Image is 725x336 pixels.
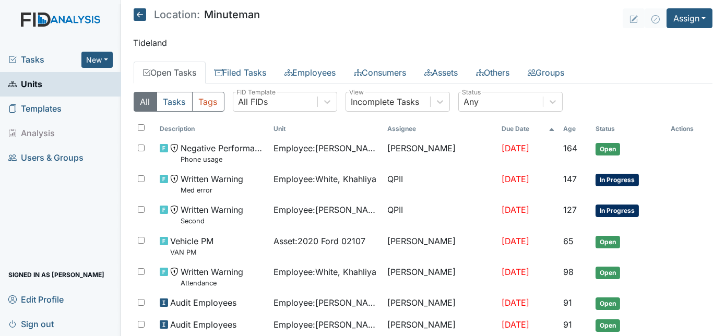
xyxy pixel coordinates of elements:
span: Employee : [PERSON_NAME][GEOGRAPHIC_DATA] [274,318,379,331]
span: 127 [563,205,577,215]
span: Open [596,267,620,279]
th: Assignee [384,120,497,138]
input: Toggle All Rows Selected [138,124,145,131]
td: [PERSON_NAME] [384,138,497,169]
td: QPII [384,199,497,230]
a: Open Tasks [134,62,206,83]
th: Toggle SortBy [269,120,383,138]
a: Consumers [345,62,415,83]
span: Users & Groups [8,150,84,166]
span: Employee : [PERSON_NAME][GEOGRAPHIC_DATA] [274,203,379,216]
td: [PERSON_NAME] [384,261,497,292]
div: All FIDs [239,95,268,108]
div: Incomplete Tasks [351,95,420,108]
td: [PERSON_NAME] [384,231,497,261]
span: [DATE] [502,267,529,277]
span: Asset : 2020 Ford 02107 [274,235,365,247]
small: Second [181,216,243,226]
h5: Minuteman [134,8,260,21]
span: Open [596,236,620,248]
span: [DATE] [502,297,529,308]
p: Tideland [134,37,713,49]
span: In Progress [596,205,639,217]
span: Sign out [8,316,54,332]
span: 147 [563,174,577,184]
button: Tags [192,92,224,112]
small: VAN PM [170,247,213,257]
span: [DATE] [502,174,529,184]
th: Toggle SortBy [591,120,667,138]
span: 65 [563,236,574,246]
span: 91 [563,319,572,330]
span: Location: [154,9,200,20]
th: Actions [667,120,712,138]
span: Vehicle PM VAN PM [170,235,213,257]
span: [DATE] [502,143,529,153]
th: Toggle SortBy [559,120,592,138]
span: Audit Employees [170,296,236,309]
span: Templates [8,101,62,117]
span: Open [596,297,620,310]
a: Groups [519,62,574,83]
td: [PERSON_NAME] [384,314,497,336]
a: Assets [415,62,467,83]
span: Signed in as [PERSON_NAME] [8,267,104,283]
button: Tasks [157,92,193,112]
span: Employee : White, Khahliya [274,173,376,185]
span: Employee : White, Khahliya [274,266,376,278]
button: All [134,92,157,112]
span: Employee : [PERSON_NAME][GEOGRAPHIC_DATA] [274,142,379,154]
span: Edit Profile [8,291,64,307]
span: In Progress [596,174,639,186]
span: Written Warning Med error [181,173,243,195]
small: Med error [181,185,243,195]
span: Employee : [PERSON_NAME] [274,296,379,309]
div: Any [464,95,479,108]
span: [DATE] [502,319,529,330]
small: Attendance [181,278,243,288]
button: Assign [667,8,712,28]
td: QPII [384,169,497,199]
small: Phone usage [181,154,265,164]
span: Open [596,319,620,332]
span: Open [596,143,620,155]
span: [DATE] [502,205,529,215]
a: Filed Tasks [206,62,276,83]
th: Toggle SortBy [156,120,269,138]
div: Type filter [134,92,224,112]
a: Others [467,62,519,83]
a: Employees [276,62,345,83]
span: Written Warning Attendance [181,266,243,288]
span: Written Warning Second [181,203,243,226]
td: [PERSON_NAME] [384,292,497,314]
span: Units [8,76,42,92]
span: 164 [563,143,577,153]
th: Toggle SortBy [497,120,559,138]
button: New [81,52,113,68]
span: 91 [563,297,572,308]
span: [DATE] [502,236,529,246]
span: Audit Employees [170,318,236,331]
span: 98 [563,267,574,277]
a: Tasks [8,53,81,66]
span: Negative Performance Review Phone usage [181,142,265,164]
